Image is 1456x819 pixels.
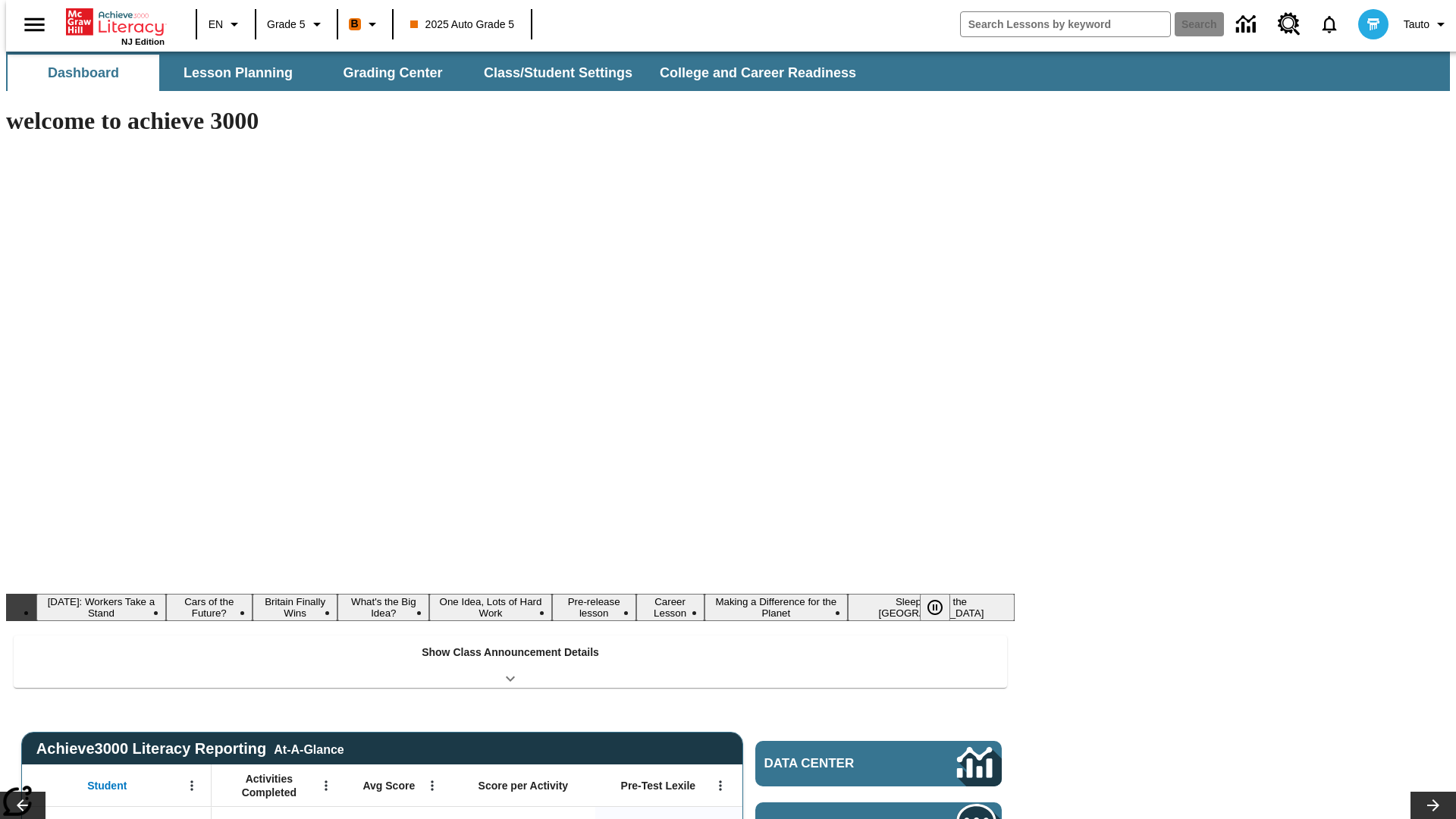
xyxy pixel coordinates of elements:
span: Student [87,779,127,792]
a: Data Center [1227,4,1269,45]
button: Open Menu [421,774,444,797]
button: Language: EN, Select a language [202,11,250,38]
button: Slide 4 What's the Big Idea? [337,594,429,621]
a: Home [66,7,165,37]
div: Home [66,5,165,46]
button: Slide 3 Britain Finally Wins [253,594,338,621]
button: Open side menu [12,2,57,47]
span: EN [209,17,223,33]
span: Score per Activity [479,779,569,792]
span: Tauto [1404,17,1429,33]
button: Slide 1 Labor Day: Workers Take a Stand [36,594,166,621]
button: Class/Student Settings [472,55,645,91]
button: College and Career Readiness [648,55,868,91]
div: Show Class Announcement Details [14,635,1007,688]
button: Lesson carousel, Next [1410,792,1456,819]
button: Boost Class color is orange. Change class color [343,11,388,38]
div: Pause [920,594,965,621]
span: B [351,14,359,33]
div: SubNavbar [6,52,1450,91]
span: Grade 5 [267,17,306,33]
div: SubNavbar [6,55,870,91]
button: Slide 8 Making a Difference for the Planet [704,594,848,621]
button: Open Menu [315,774,337,797]
span: Avg Score [362,779,415,792]
button: Dashboard [8,55,159,91]
span: Achieve3000 Literacy Reporting [36,740,344,758]
div: At-A-Glance [274,740,344,757]
img: avatar image [1358,9,1389,39]
button: Slide 7 Career Lesson [636,594,704,621]
input: search field [961,12,1170,36]
span: NJ Edition [121,37,165,46]
button: Slide 2 Cars of the Future? [166,594,253,621]
a: Data Center [755,741,1002,786]
button: Slide 5 One Idea, Lots of Hard Work [429,594,552,621]
button: Profile/Settings [1398,11,1456,38]
h1: welcome to achieve 3000 [6,107,1015,135]
p: Show Class Announcement Details [422,645,599,661]
button: Pause [920,594,950,621]
span: Pre-Test Lexile [621,779,696,792]
button: Lesson Planning [162,55,314,91]
span: Activities Completed [219,772,319,799]
a: Notifications [1310,5,1349,44]
button: Slide 6 Pre-release lesson [552,594,636,621]
span: Data Center [764,756,906,771]
button: Select a new avatar [1349,5,1398,44]
button: Open Menu [180,774,203,797]
button: Slide 9 Sleepless in the Animal Kingdom [848,594,1015,621]
button: Grading Center [317,55,469,91]
button: Open Menu [709,774,732,797]
a: Resource Center, Will open in new tab [1269,4,1310,45]
button: Grade: Grade 5, Select a grade [261,11,332,38]
span: 2025 Auto Grade 5 [410,17,515,33]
